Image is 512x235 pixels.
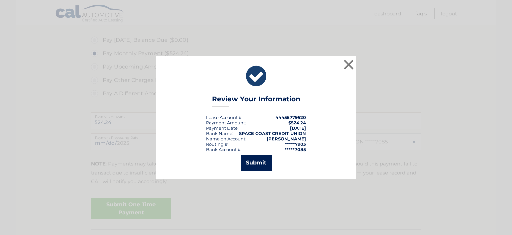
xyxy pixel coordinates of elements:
[275,115,306,120] strong: 44455779520
[241,155,272,171] button: Submit
[206,131,233,136] div: Bank Name:
[267,136,306,141] strong: [PERSON_NAME]
[206,120,246,125] div: Payment Amount:
[212,95,300,107] h3: Review Your Information
[342,58,355,71] button: ×
[206,115,243,120] div: Lease Account #:
[288,120,306,125] span: $524.24
[206,141,229,147] div: Routing #:
[290,125,306,131] span: [DATE]
[206,125,238,131] span: Payment Date
[206,147,242,152] div: Bank Account #:
[206,136,246,141] div: Name on Account:
[239,131,306,136] strong: SPACE COAST CREDIT UNION
[206,125,239,131] div: :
